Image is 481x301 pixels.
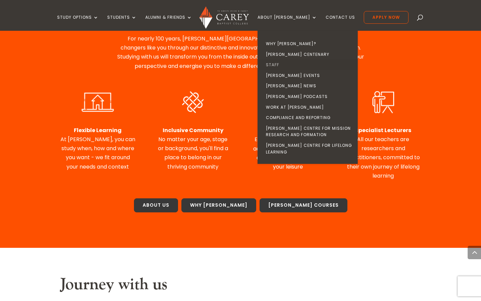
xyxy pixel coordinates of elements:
[115,34,366,71] p: For nearly 100 years, [PERSON_NAME][GEOGRAPHIC_DATA] has been inspiring world-changers like you t...
[57,15,99,31] a: Study Options
[145,15,192,31] a: Alumni & Friends
[259,112,359,123] a: Compliance and Reporting
[326,15,355,31] a: Contact Us
[259,102,359,113] a: Work at [PERSON_NAME]
[107,15,137,31] a: Students
[74,126,122,134] strong: Flexible Learning
[355,126,411,134] strong: Specialist Lecturers
[259,91,359,102] a: [PERSON_NAME] Podcasts
[251,126,326,171] p: Enjoy direct and personal access to student support and library resources at your leisure
[364,11,409,24] a: Apply Now
[259,49,359,60] a: [PERSON_NAME] Centenary
[155,126,230,171] div: Page 1
[170,89,215,116] img: Diverse & Inclusive WHITE
[163,126,223,134] strong: Inclusive Community
[134,198,178,212] a: About Us
[158,135,228,171] span: No matter your age, stage or background, you'll find a place to belong in our thriving community
[60,275,421,298] h2: Journey with us
[75,89,120,116] img: Flexible Learning WHITE
[181,198,256,212] a: Why [PERSON_NAME]
[345,126,421,180] p: All our teachers are researchers and practitioners, committed to their own journey of lifelong le...
[60,126,135,171] div: Page 1
[259,123,359,140] a: [PERSON_NAME] Centre for Mission Research and Formation
[259,38,359,49] a: Why [PERSON_NAME]?
[259,140,359,157] a: [PERSON_NAME] Centre for Lifelong Learning
[259,70,359,81] a: [PERSON_NAME] Events
[60,135,135,171] span: At [PERSON_NAME], you can study when, how and where you want - we fit around your needs and context
[345,126,421,180] div: Page 1
[199,6,249,29] img: Carey Baptist College
[259,81,359,91] a: [PERSON_NAME] News
[361,89,406,116] img: Expert Lecturers WHITE
[259,60,359,70] a: Staff
[258,15,317,31] a: About [PERSON_NAME]
[260,198,347,212] a: [PERSON_NAME] Courses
